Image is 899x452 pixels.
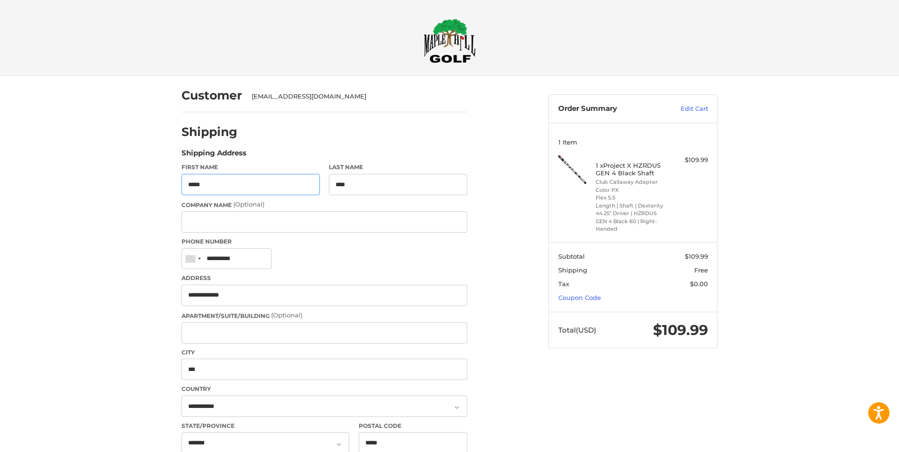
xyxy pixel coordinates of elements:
[233,200,264,208] small: (Optional)
[558,104,660,114] h3: Order Summary
[596,162,668,177] h4: 1 x Project X HZRDUS GEN 4 Black Shaft
[252,92,458,101] div: [EMAIL_ADDRESS][DOMAIN_NAME]
[182,311,467,320] label: Apartment/Suite/Building
[182,200,467,209] label: Company Name
[271,311,302,319] small: (Optional)
[596,178,668,186] li: Club Callaway Adapter
[182,148,246,163] legend: Shipping Address
[653,321,708,339] span: $109.99
[596,202,668,233] li: Length | Shaft | Dexterity 44.25" Driver | HZRDUS GEN 4 Black 60 | Right-Handed
[182,274,467,282] label: Address
[558,280,569,288] span: Tax
[182,237,467,246] label: Phone Number
[182,88,242,103] h2: Customer
[182,163,320,172] label: First Name
[671,155,708,165] div: $109.99
[182,125,237,139] h2: Shipping
[182,422,349,430] label: State/Province
[596,194,668,202] li: Flex 5.5
[694,266,708,274] span: Free
[558,294,601,301] a: Coupon Code
[359,422,468,430] label: Postal Code
[660,104,708,114] a: Edit Cart
[182,348,467,357] label: City
[558,253,585,260] span: Subtotal
[685,253,708,260] span: $109.99
[690,280,708,288] span: $0.00
[558,266,587,274] span: Shipping
[558,325,596,334] span: Total (USD)
[329,163,467,172] label: Last Name
[182,385,467,393] label: Country
[821,426,899,452] iframe: Google Customer Reviews
[596,186,668,194] li: Color PX
[558,138,708,146] h3: 1 Item
[424,18,476,63] img: Maple Hill Golf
